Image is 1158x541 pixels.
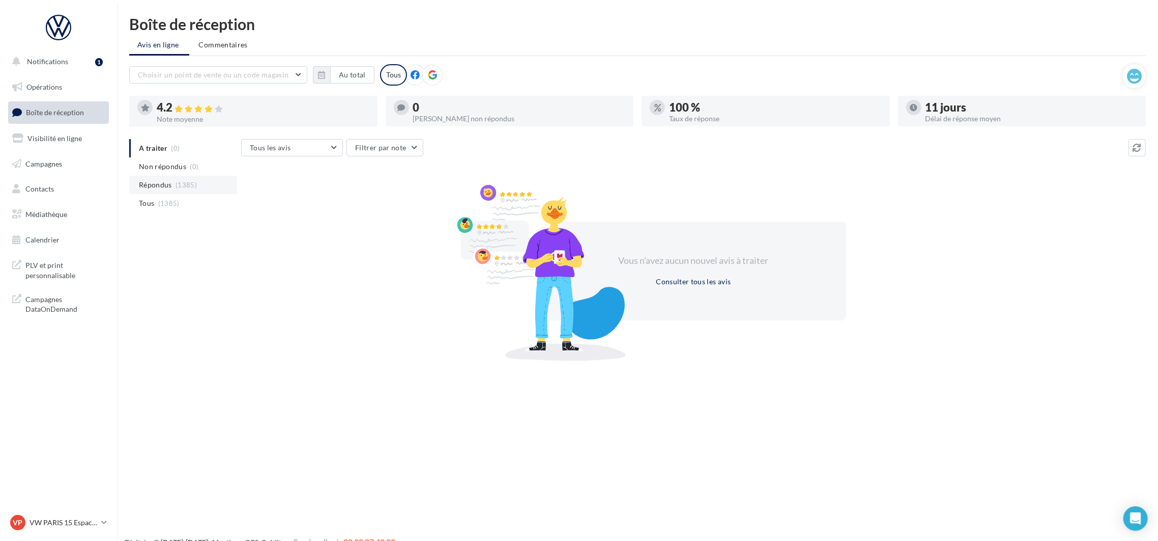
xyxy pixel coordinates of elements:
div: 4.2 [157,102,369,114]
a: Opérations [6,76,111,98]
button: Notifications 1 [6,51,107,72]
div: Délai de réponse moyen [925,115,1138,122]
a: Contacts [6,178,111,200]
div: 0 [413,102,626,113]
span: Visibilité en ligne [27,134,82,143]
span: Notifications [27,57,68,66]
div: Note moyenne [157,116,369,123]
div: [PERSON_NAME] non répondus [413,115,626,122]
div: 100 % [669,102,882,113]
div: 1 [95,58,103,66]
div: Taux de réponse [669,115,882,122]
button: Au total [313,66,374,84]
button: Consulter tous les avis [652,276,735,288]
div: 11 jours [925,102,1138,113]
button: Choisir un point de vente ou un code magasin [129,66,307,84]
span: Répondus [139,180,172,190]
span: Médiathèque [25,210,67,219]
span: (1385) [176,181,197,189]
button: Tous les avis [241,139,343,156]
span: Boîte de réception [26,108,84,117]
span: PLV et print personnalisable [25,258,105,280]
span: Calendrier [25,235,60,244]
span: Commentaires [199,40,248,50]
button: Filtrer par note [346,139,423,156]
span: Choisir un point de vente ou un code magasin [138,70,288,79]
a: PLV et print personnalisable [6,254,111,284]
div: Tous [380,64,407,86]
a: Campagnes [6,153,111,175]
span: Campagnes DataOnDemand [25,292,105,314]
span: Campagnes [25,159,62,168]
span: Contacts [25,184,54,193]
a: Visibilité en ligne [6,128,111,149]
a: Campagnes DataOnDemand [6,288,111,318]
a: Boîte de réception [6,101,111,123]
span: (0) [190,163,199,171]
span: Tous [139,198,154,208]
a: Calendrier [6,229,111,251]
a: Médiathèque [6,204,111,225]
span: Non répondus [139,161,186,172]
span: Opérations [26,83,62,91]
div: Vous n'avez aucun nouvel avis à traiter [606,254,781,267]
p: VW PARIS 15 Espace Suffren [30,518,97,528]
span: (1385) [158,199,180,207]
div: Open Intercom Messenger [1123,506,1148,531]
a: VP VW PARIS 15 Espace Suffren [8,513,109,532]
button: Au total [330,66,374,84]
span: VP [13,518,23,528]
span: Tous les avis [250,143,291,152]
div: Boîte de réception [129,16,1146,32]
